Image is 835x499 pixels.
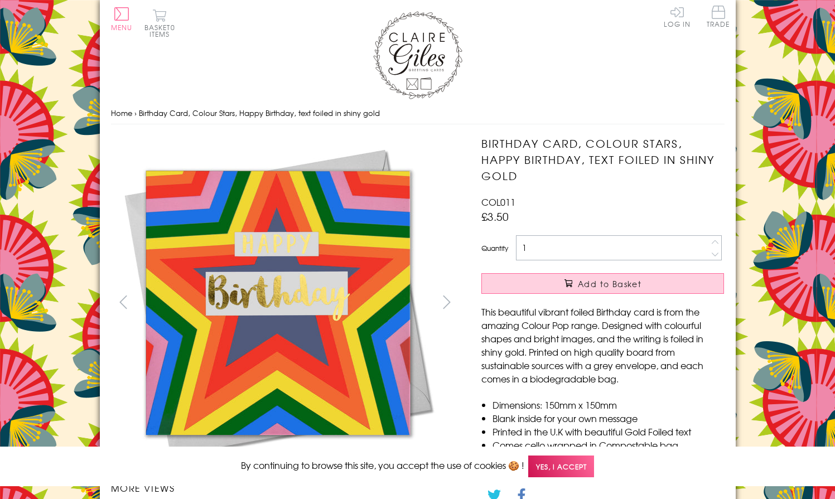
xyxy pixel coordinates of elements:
nav: breadcrumbs [111,102,725,125]
a: Log In [664,6,691,27]
li: Dimensions: 150mm x 150mm [493,398,724,411]
a: Home [111,108,132,118]
li: Blank inside for your own message [493,411,724,425]
span: Trade [707,6,730,27]
li: Printed in the U.K with beautiful Gold Foiled text [493,425,724,438]
img: Birthday Card, Colour Stars, Happy Birthday, text foiled in shiny gold [110,135,445,470]
span: £3.50 [481,209,509,224]
span: 0 items [149,22,175,39]
span: COL011 [481,195,515,209]
span: Menu [111,22,133,32]
button: prev [111,289,136,314]
span: Yes, I accept [528,456,594,477]
h3: More views [111,481,460,495]
a: Trade [707,6,730,30]
span: Add to Basket [578,278,641,289]
span: › [134,108,137,118]
button: Menu [111,7,133,31]
button: Add to Basket [481,273,724,294]
button: Basket0 items [144,9,175,37]
li: Comes cello wrapped in Compostable bag [493,438,724,452]
label: Quantity [481,243,508,253]
button: next [434,289,459,314]
span: Birthday Card, Colour Stars, Happy Birthday, text foiled in shiny gold [139,108,380,118]
h1: Birthday Card, Colour Stars, Happy Birthday, text foiled in shiny gold [481,135,724,183]
img: Birthday Card, Colour Stars, Happy Birthday, text foiled in shiny gold [459,135,794,470]
p: This beautiful vibrant foiled Birthday card is from the amazing Colour Pop range. Designed with c... [481,305,724,385]
img: Claire Giles Greetings Cards [373,11,462,99]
